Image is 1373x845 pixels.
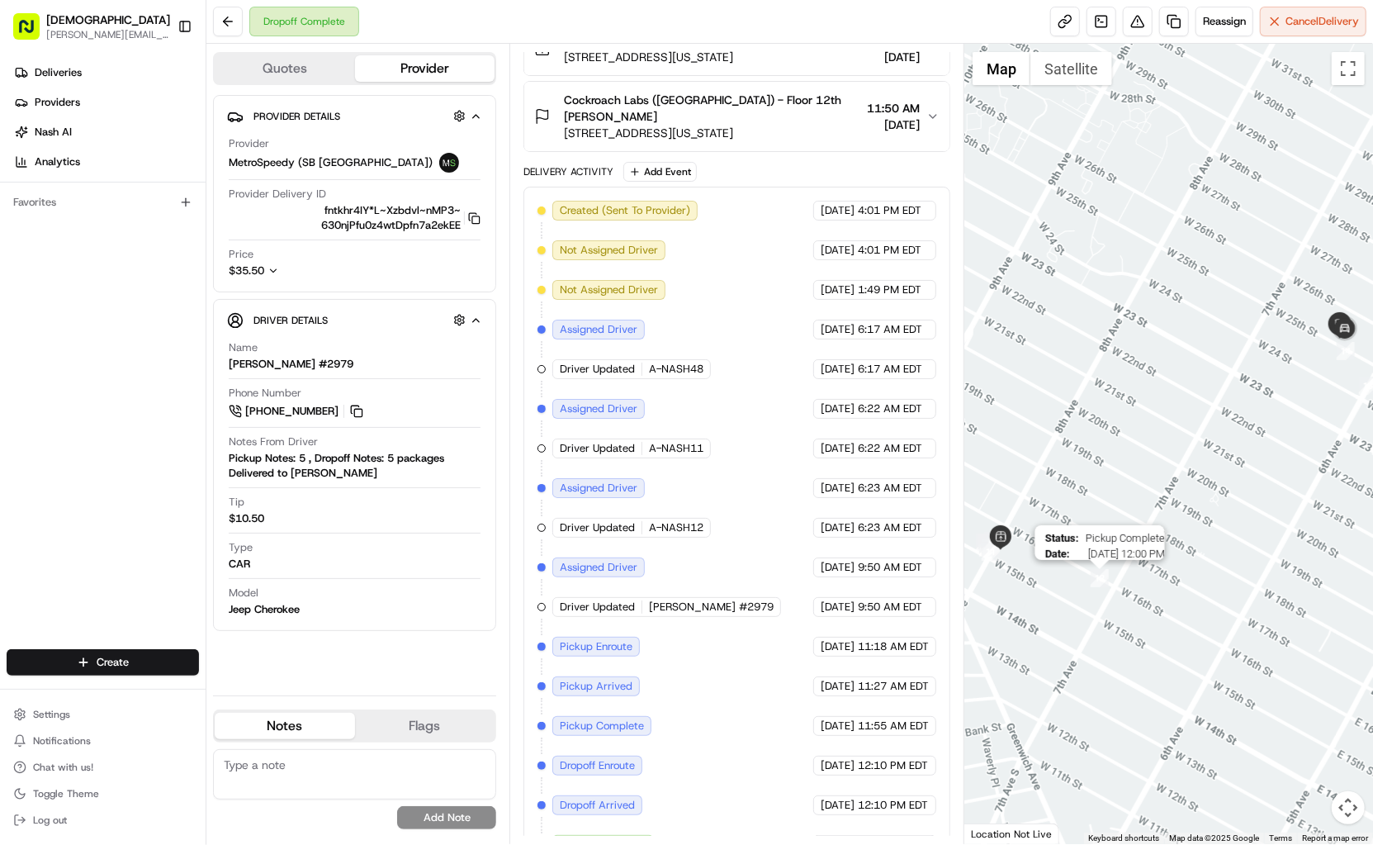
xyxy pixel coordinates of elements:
[133,232,272,262] a: 💻API Documentation
[33,761,93,774] span: Chat with us!
[867,49,920,65] span: [DATE]
[623,162,697,182] button: Add Event
[560,798,635,813] span: Dropoff Arrived
[7,756,199,779] button: Chat with us!
[968,823,1023,844] img: Google
[858,679,929,694] span: 11:27 AM EDT
[227,102,482,130] button: Provider Details
[984,532,1002,550] div: 10
[281,162,301,182] button: Start new chat
[439,153,459,173] img: metro_speed_logo.png
[229,511,264,526] div: $10.50
[17,16,50,49] img: Nash
[46,12,170,28] span: [DEMOGRAPHIC_DATA]
[560,322,637,337] span: Assigned Driver
[821,243,855,258] span: [DATE]
[858,560,922,575] span: 9:50 AM EDT
[229,540,253,555] span: Type
[560,719,644,733] span: Pickup Complete
[7,89,206,116] a: Providers
[35,125,72,140] span: Nash AI
[229,187,326,202] span: Provider Delivery ID
[560,520,635,535] span: Driver Updated
[858,600,922,615] span: 9:50 AM EDT
[560,203,690,218] span: Created (Sent To Provider)
[1085,532,1164,544] span: Pickup Complete
[10,232,133,262] a: 📗Knowledge Base
[821,719,855,733] span: [DATE]
[524,82,949,151] button: Cockroach Labs ([GEOGRAPHIC_DATA]) - Floor 12th [PERSON_NAME][STREET_ADDRESS][US_STATE]11:50 AM[D...
[821,322,855,337] span: [DATE]
[253,314,328,327] span: Driver Details
[229,203,481,233] button: fntkhr4IY*L~Xzbdvl~nMP3~ 630njPfu0z4wtDpfn7a2ekEE
[560,679,632,694] span: Pickup Arrived
[858,798,928,813] span: 12:10 PM EDT
[1332,791,1365,824] button: Map camera controls
[523,165,613,178] div: Delivery Activity
[33,734,91,748] span: Notifications
[56,173,209,187] div: We're available if you need us!
[35,154,80,169] span: Analytics
[1260,7,1366,36] button: CancelDelivery
[978,534,997,553] div: 7
[156,239,265,255] span: API Documentation
[1091,569,1109,587] div: 12
[33,708,70,721] span: Settings
[215,55,355,82] button: Quotes
[649,362,703,377] span: A-NASH48
[821,520,855,535] span: [DATE]
[821,798,855,813] span: [DATE]
[97,655,129,670] span: Create
[229,357,353,372] div: [PERSON_NAME] #2979
[564,125,860,141] span: [STREET_ADDRESS][US_STATE]
[979,539,997,557] div: 8
[560,401,637,416] span: Assigned Driver
[7,703,199,726] button: Settings
[982,543,1000,561] div: 11
[1302,833,1368,843] a: Report a map error
[7,649,199,676] button: Create
[245,404,339,419] span: [PHONE_NUMBER]
[7,809,199,832] button: Log out
[215,713,355,739] button: Notes
[858,481,922,496] span: 6:23 AM EDT
[35,65,82,80] span: Deliveries
[821,481,855,496] span: [DATE]
[564,92,860,125] span: Cockroach Labs ([GEOGRAPHIC_DATA]) - Floor 12th [PERSON_NAME]
[253,110,340,123] span: Provider Details
[229,136,269,151] span: Provider
[229,602,300,617] div: Jeep Cherokee
[355,55,495,82] button: Provider
[1269,833,1292,843] a: Terms
[649,441,703,456] span: A-NASH11
[858,243,921,258] span: 4:01 PM EDT
[229,247,253,262] span: Price
[560,639,632,654] span: Pickup Enroute
[229,263,264,278] span: $35.50
[140,240,153,254] div: 💻
[17,240,30,254] div: 📗
[17,65,301,92] p: Welcome 👋
[35,95,80,110] span: Providers
[982,538,1001,556] div: 4
[1169,833,1259,843] span: Map data ©2025 Google
[1203,14,1246,29] span: Reassign
[229,386,301,401] span: Phone Number
[46,28,170,41] button: [PERSON_NAME][EMAIL_ADDRESS][DOMAIN_NAME]
[858,639,929,654] span: 11:18 AM EDT
[821,203,855,218] span: [DATE]
[1285,14,1359,29] span: Cancel Delivery
[229,402,366,420] a: [PHONE_NUMBER]
[229,495,244,510] span: Tip
[7,729,199,752] button: Notifications
[7,782,199,805] button: Toggle Theme
[976,534,994,552] div: 5
[7,59,206,86] a: Deliveries
[1044,548,1069,560] span: Date :
[1044,532,1078,544] span: Status :
[33,814,67,827] span: Log out
[821,282,855,297] span: [DATE]
[1030,52,1112,85] button: Show satellite imagery
[867,100,920,116] span: 11:50 AM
